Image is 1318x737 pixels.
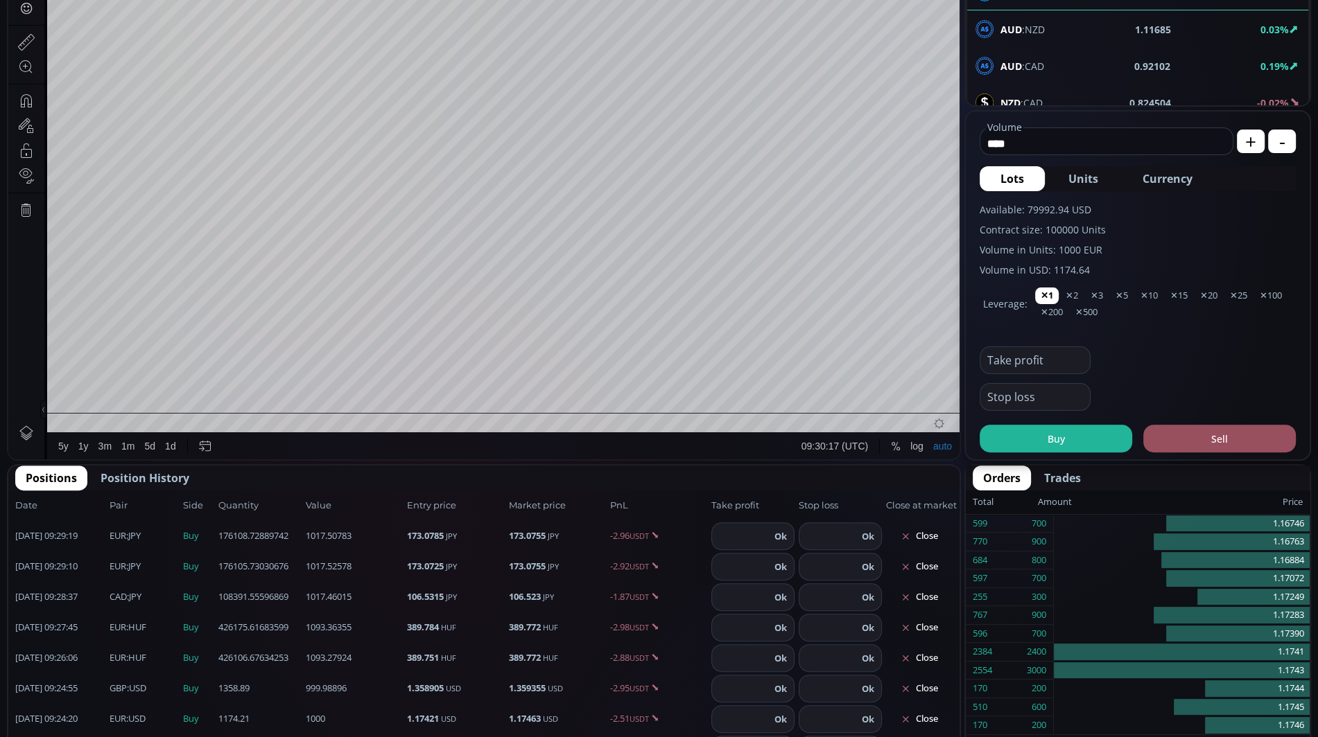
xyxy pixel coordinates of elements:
[543,713,558,724] small: USD
[306,590,403,604] span: 1017.46015
[980,242,1296,257] label: Volume in Units: 1000 EUR
[1000,59,1044,73] span: :CAD
[15,621,105,634] span: [DATE] 09:27:45
[548,683,563,693] small: USD
[770,681,791,696] button: Ok
[110,529,141,543] span: :JPY
[306,529,403,543] span: 1017.50783
[1027,661,1046,680] div: 3000
[15,590,105,604] span: [DATE] 09:28:37
[983,470,1021,486] span: Orders
[306,560,403,574] span: 1017.52578
[509,682,546,694] b: 1.359355
[1070,304,1103,321] button: ✕500
[218,499,302,513] span: Quantity
[630,531,649,541] small: USDT
[45,50,75,60] div: Volume
[209,34,241,44] div: 1.17463
[295,34,327,44] div: 1.17463
[980,222,1296,237] label: Contract size: 100000 Units
[1143,170,1193,187] span: Currency
[1134,59,1170,73] b: 0.92102
[1032,533,1046,551] div: 900
[1054,661,1310,680] div: 1.1743
[164,34,197,44] div: 1.17331
[110,682,146,695] span: :USD
[183,712,214,726] span: Buy
[858,681,878,696] button: Ok
[183,682,214,695] span: Buy
[70,623,80,634] div: 1y
[858,529,878,544] button: Ok
[610,682,707,695] span: -2.95
[980,425,1132,452] button: Buy
[1054,569,1310,588] div: 1.17072
[1224,287,1253,304] button: ✕25
[157,623,168,634] div: 1d
[407,529,444,542] b: 173.0785
[201,34,208,44] div: H
[110,712,146,726] span: :USD
[80,50,114,60] div: 39.838K
[90,623,103,634] div: 3m
[110,499,179,513] span: Pair
[306,621,403,634] span: 1093.36355
[331,34,408,44] div: +0.00111 (+0.09%)
[509,621,541,633] b: 389.772
[1032,515,1046,533] div: 700
[446,683,461,693] small: USD
[610,621,707,634] span: -2.98
[1032,606,1046,624] div: 900
[610,499,707,513] span: PnL
[509,529,546,542] b: 173.0755
[110,621,146,634] span: :HUF
[110,529,126,542] b: EUR
[110,590,127,603] b: CAD
[973,716,987,734] div: 170
[15,682,105,695] span: [DATE] 09:24:55
[183,621,214,634] span: Buy
[407,560,444,572] b: 173.0725
[1000,22,1045,37] span: :NZD
[187,8,227,19] div: Compare
[110,651,146,665] span: :HUF
[218,529,302,543] span: 176108.72889742
[32,583,38,602] div: Hide Drawings Toolbar
[110,651,126,664] b: EUR
[1129,96,1171,110] b: 0.824504
[407,499,504,513] span: Entry price
[886,647,953,669] button: Close
[630,592,649,602] small: USDT
[15,651,105,665] span: [DATE] 09:26:06
[218,590,302,604] span: 108391.55596869
[1000,96,1021,109] b: NZD
[446,561,457,571] small: JPY
[925,623,944,634] div: auto
[1000,170,1024,187] span: Lots
[858,650,878,666] button: Ok
[543,622,558,632] small: HUF
[218,621,302,634] span: 426175.61683599
[1038,493,1072,511] div: Amount
[183,560,214,574] span: Buy
[1054,698,1310,717] div: 1.1745
[878,616,897,642] div: Toggle Percentage
[973,625,987,643] div: 596
[1054,515,1310,533] div: 1.16746
[110,560,141,574] span: :JPY
[50,623,60,634] div: 5y
[1032,680,1046,698] div: 200
[26,470,77,486] span: Positions
[1260,23,1289,36] b: 0.03%
[543,652,558,663] small: HUF
[858,711,878,727] button: Ok
[1034,465,1091,490] button: Trades
[137,623,148,634] div: 5d
[110,590,141,604] span: :JPY
[45,32,69,44] div: EUR
[610,651,707,665] span: -2.88
[920,616,948,642] div: Toggle Auto Scale
[973,588,987,606] div: 255
[441,652,456,663] small: HUF
[1032,716,1046,734] div: 200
